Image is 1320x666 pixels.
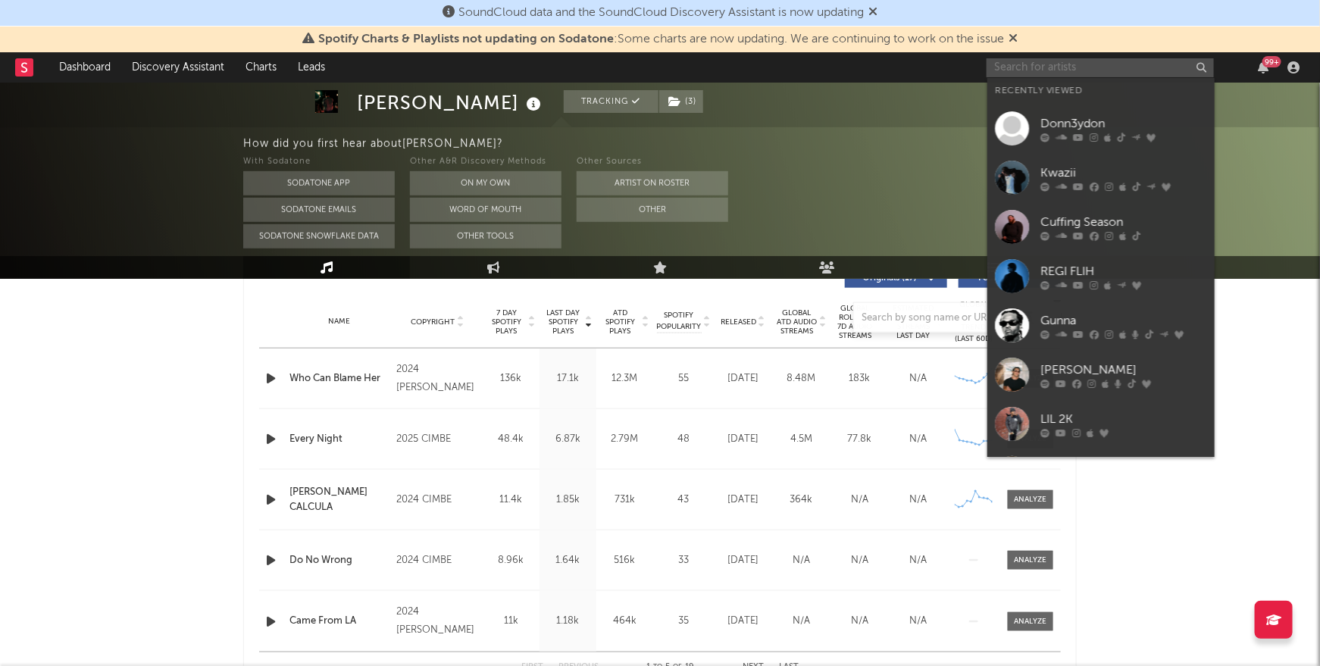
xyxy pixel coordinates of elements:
div: 516k [600,553,649,568]
div: 2025 CIMBE [396,430,479,449]
div: 1.18k [543,614,593,629]
button: Sodatone App [243,171,395,195]
div: Kwazii [1040,164,1207,182]
div: Recently Viewed [995,82,1207,100]
div: 11k [486,614,536,629]
div: 8.48M [776,371,827,386]
input: Search for artists [987,58,1214,77]
div: [PERSON_NAME] [1040,361,1207,379]
div: [DATE] [718,492,768,508]
div: N/A [834,614,885,629]
a: Came From LA [289,614,389,629]
a: [PERSON_NAME] [987,350,1215,399]
a: Dashboard [48,52,121,83]
div: [DATE] [718,371,768,386]
div: 77.8k [834,432,885,447]
input: Search by song name or URL [854,312,1014,324]
div: N/A [893,432,943,447]
button: Sodatone Snowflake Data [243,224,395,249]
div: Gunna [1040,311,1207,330]
a: Cuffing Season [987,202,1215,252]
span: Dismiss [868,7,877,19]
a: Do No Wrong [289,553,389,568]
div: 33 [657,553,710,568]
a: REGI FLIH [987,252,1215,301]
a: Gunna [987,301,1215,350]
div: [DATE] [718,614,768,629]
div: 6.87k [543,432,593,447]
div: Other A&R Discovery Methods [410,153,561,171]
span: SoundCloud data and the SoundCloud Discovery Assistant is now updating [458,7,864,19]
a: Every Night [289,432,389,447]
div: With Sodatone [243,153,395,171]
div: 35 [657,614,710,629]
div: 2024 CIMBE [396,552,479,570]
div: Other Sources [577,153,728,171]
div: 2024 [PERSON_NAME] [396,603,479,639]
div: N/A [893,371,943,386]
div: N/A [834,492,885,508]
div: How did you first hear about [PERSON_NAME] ? [243,135,1320,153]
div: [DATE] [718,432,768,447]
button: 99+ [1258,61,1268,73]
div: REGI FLIH [1040,262,1207,280]
a: Zo Trapalot [987,449,1215,498]
div: LIL 2K [1040,410,1207,428]
a: Kwazii [987,153,1215,202]
div: Donn3ydon [1040,114,1207,133]
div: 11.4k [486,492,536,508]
a: Discovery Assistant [121,52,235,83]
button: (3) [659,90,703,113]
div: 183k [834,371,885,386]
div: N/A [776,614,827,629]
div: 2.79M [600,432,649,447]
div: 99 + [1262,56,1281,67]
div: 43 [657,492,710,508]
div: [DATE] [718,553,768,568]
div: N/A [893,553,943,568]
div: 12.3M [600,371,649,386]
div: 364k [776,492,827,508]
a: Who Can Blame Her [289,371,389,386]
div: 2024 [PERSON_NAME] [396,361,479,397]
span: Spotify Charts & Playlists not updating on Sodatone [318,33,614,45]
div: 48.4k [486,432,536,447]
span: Dismiss [1009,33,1018,45]
div: Cuffing Season [1040,213,1207,231]
a: [PERSON_NAME] CALCULA [289,485,389,514]
a: LIL 2K [987,399,1215,449]
button: Word Of Mouth [410,198,561,222]
a: Charts [235,52,287,83]
button: Tracking [564,90,658,113]
a: Leads [287,52,336,83]
div: N/A [776,553,827,568]
div: 2024 CIMBE [396,491,479,509]
button: Other [577,198,728,222]
div: 4.5M [776,432,827,447]
button: Sodatone Emails [243,198,395,222]
div: N/A [893,492,943,508]
div: 55 [657,371,710,386]
a: Donn3ydon [987,104,1215,153]
button: Artist on Roster [577,171,728,195]
div: 48 [657,432,710,447]
div: Global Streaming Trend (Last 60D) [951,299,996,345]
div: 136k [486,371,536,386]
div: 464k [600,614,649,629]
div: 17.1k [543,371,593,386]
div: [PERSON_NAME] [357,90,545,115]
span: : Some charts are now updating. We are continuing to work on the issue [318,33,1004,45]
div: N/A [893,614,943,629]
div: 1.64k [543,553,593,568]
button: On My Own [410,171,561,195]
div: N/A [834,553,885,568]
div: 1.85k [543,492,593,508]
button: Other Tools [410,224,561,249]
div: 8.96k [486,553,536,568]
div: 731k [600,492,649,508]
